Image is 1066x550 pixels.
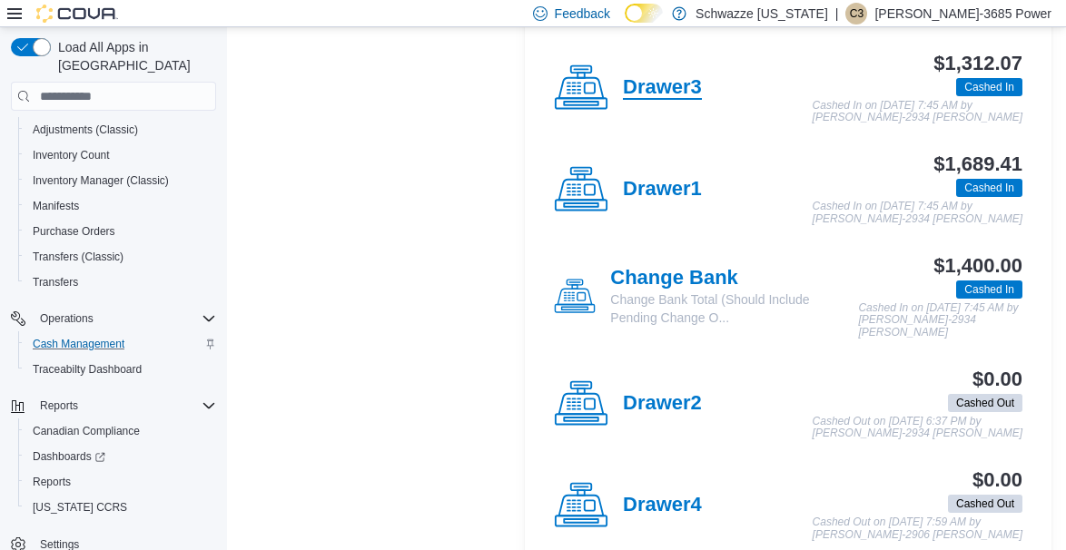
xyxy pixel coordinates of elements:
[813,416,1022,440] p: Cashed Out on [DATE] 6:37 PM by [PERSON_NAME]-2934 [PERSON_NAME]
[25,119,216,141] span: Adjustments (Classic)
[25,420,216,442] span: Canadian Compliance
[4,393,223,418] button: Reports
[25,333,216,355] span: Cash Management
[25,221,123,242] a: Purchase Orders
[18,469,223,495] button: Reports
[18,357,223,382] button: Traceabilty Dashboard
[948,394,1022,412] span: Cashed Out
[813,201,1022,225] p: Cashed In on [DATE] 7:45 AM by [PERSON_NAME]-2934 [PERSON_NAME]
[813,100,1022,124] p: Cashed In on [DATE] 7:45 AM by [PERSON_NAME]-2934 [PERSON_NAME]
[33,123,138,137] span: Adjustments (Classic)
[25,496,134,518] a: [US_STATE] CCRS
[33,250,123,264] span: Transfers (Classic)
[964,281,1014,298] span: Cashed In
[33,337,124,351] span: Cash Management
[874,3,1051,25] p: [PERSON_NAME]-3685 Power
[964,180,1014,196] span: Cashed In
[18,244,223,270] button: Transfers (Classic)
[33,362,142,377] span: Traceabilty Dashboard
[25,246,216,268] span: Transfers (Classic)
[25,496,216,518] span: Washington CCRS
[33,395,216,417] span: Reports
[956,78,1022,96] span: Cashed In
[25,446,216,467] span: Dashboards
[33,395,85,417] button: Reports
[33,475,71,489] span: Reports
[33,148,110,162] span: Inventory Count
[18,444,223,469] a: Dashboards
[555,5,610,23] span: Feedback
[625,4,663,23] input: Dark Mode
[933,255,1022,277] h3: $1,400.00
[25,221,216,242] span: Purchase Orders
[956,395,1014,411] span: Cashed Out
[623,178,702,201] h4: Drawer1
[18,331,223,357] button: Cash Management
[18,117,223,142] button: Adjustments (Classic)
[25,119,145,141] a: Adjustments (Classic)
[33,275,78,290] span: Transfers
[25,333,132,355] a: Cash Management
[33,449,105,464] span: Dashboards
[610,290,858,327] p: Change Bank Total (Should Include Pending Change O...
[33,173,169,188] span: Inventory Manager (Classic)
[36,5,118,23] img: Cova
[33,308,101,329] button: Operations
[845,3,867,25] div: Cody-3685 Power
[40,398,78,413] span: Reports
[25,195,86,217] a: Manifests
[623,76,702,100] h4: Drawer3
[25,420,147,442] a: Canadian Compliance
[956,280,1022,299] span: Cashed In
[18,495,223,520] button: [US_STATE] CCRS
[948,495,1022,513] span: Cashed Out
[623,392,702,416] h4: Drawer2
[25,170,176,192] a: Inventory Manager (Classic)
[850,3,864,25] span: C3
[25,446,113,467] a: Dashboards
[25,144,216,166] span: Inventory Count
[18,168,223,193] button: Inventory Manager (Classic)
[813,516,1022,541] p: Cashed Out on [DATE] 7:59 AM by [PERSON_NAME]-2906 [PERSON_NAME]
[625,23,626,24] span: Dark Mode
[40,311,94,326] span: Operations
[25,246,131,268] a: Transfers (Classic)
[18,193,223,219] button: Manifests
[972,469,1022,491] h3: $0.00
[33,500,127,515] span: [US_STATE] CCRS
[33,199,79,213] span: Manifests
[25,471,216,493] span: Reports
[25,358,149,380] a: Traceabilty Dashboard
[933,53,1022,74] h3: $1,312.07
[610,267,858,290] h4: Change Bank
[18,418,223,444] button: Canadian Compliance
[835,3,839,25] p: |
[956,496,1014,512] span: Cashed Out
[4,306,223,331] button: Operations
[25,271,216,293] span: Transfers
[25,471,78,493] a: Reports
[33,424,140,438] span: Canadian Compliance
[933,153,1022,175] h3: $1,689.41
[18,270,223,295] button: Transfers
[956,179,1022,197] span: Cashed In
[33,224,115,239] span: Purchase Orders
[51,38,216,74] span: Load All Apps in [GEOGRAPHIC_DATA]
[33,308,216,329] span: Operations
[25,170,216,192] span: Inventory Manager (Classic)
[972,368,1022,390] h3: $0.00
[25,358,216,380] span: Traceabilty Dashboard
[25,271,85,293] a: Transfers
[18,142,223,168] button: Inventory Count
[18,219,223,244] button: Purchase Orders
[25,144,117,166] a: Inventory Count
[858,302,1022,339] p: Cashed In on [DATE] 7:45 AM by [PERSON_NAME]-2934 [PERSON_NAME]
[623,494,702,517] h4: Drawer4
[25,195,216,217] span: Manifests
[964,79,1014,95] span: Cashed In
[696,3,828,25] p: Schwazze [US_STATE]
